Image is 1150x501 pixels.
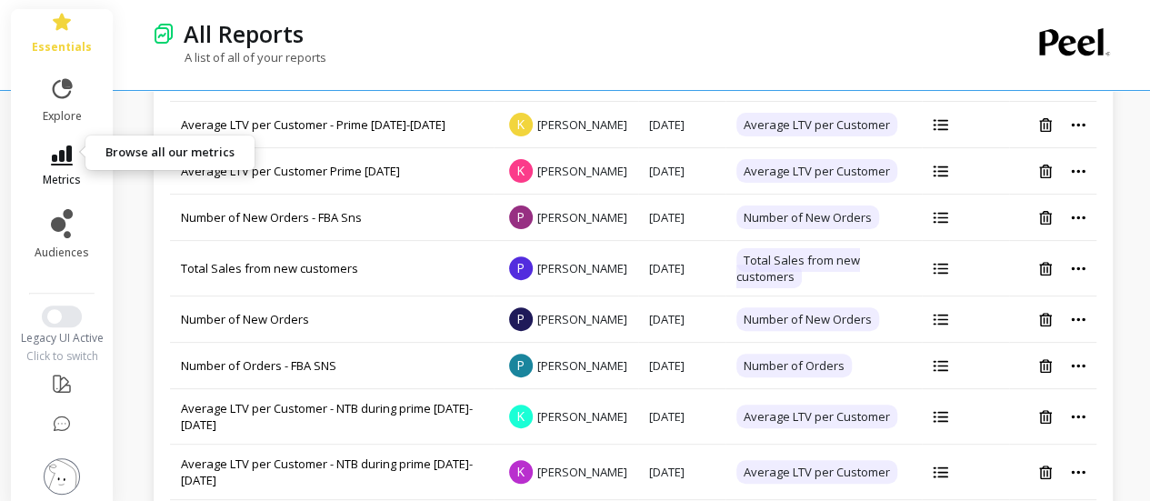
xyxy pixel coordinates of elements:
span: Average LTV per Customer [736,460,897,484]
a: Number of Orders - FBA SNS [181,357,336,374]
span: explore [43,109,82,124]
span: [PERSON_NAME] [537,163,627,179]
span: P [509,205,533,229]
span: Number of New Orders [736,205,879,229]
span: Total Sales from new customers [736,248,860,288]
a: Average LTV per Customer Prime [DATE] [181,163,400,179]
span: [PERSON_NAME] [537,311,627,327]
td: [DATE] [638,296,725,343]
span: P [509,256,533,280]
a: Total Sales from new customers [181,260,358,276]
span: [PERSON_NAME] [537,260,627,276]
a: Average LTV per Customer - NTB during prime [DATE]-[DATE] [181,456,473,488]
img: header icon [153,23,175,45]
span: K [509,159,533,183]
span: K [509,460,533,484]
span: Number of Orders [736,354,852,377]
span: [PERSON_NAME] [537,464,627,480]
span: Average LTV per Customer [736,405,897,428]
div: Legacy UI Active [11,331,114,346]
td: [DATE] [638,241,725,296]
span: P [509,307,533,331]
span: P [509,354,533,377]
a: Average LTV per Customer - Prime [DATE]-[DATE] [181,116,445,133]
span: K [509,113,533,136]
p: A list of all of your reports [153,49,326,65]
span: Number of New Orders [736,307,879,331]
span: [PERSON_NAME] [537,408,627,425]
p: All Reports [184,18,304,49]
span: [PERSON_NAME] [537,116,627,133]
td: [DATE] [638,148,725,195]
div: Click to switch [11,349,114,364]
span: [PERSON_NAME] [537,357,627,374]
button: Switch to New UI [42,306,82,327]
td: [DATE] [638,195,725,241]
td: [DATE] [638,445,725,500]
span: audiences [35,245,89,260]
a: Average LTV per Customer - NTB during prime [DATE]-[DATE] [181,400,473,433]
td: [DATE] [638,343,725,389]
a: Number of New Orders - FBA Sns [181,209,362,225]
span: Average LTV per Customer [736,113,897,136]
span: [PERSON_NAME] [537,209,627,225]
a: Number of New Orders [181,311,309,327]
td: [DATE] [638,102,725,148]
span: essentials [32,40,92,55]
span: Average LTV per Customer [736,159,897,183]
img: profile picture [44,458,80,495]
span: K [509,405,533,428]
span: metrics [43,173,81,187]
td: [DATE] [638,389,725,445]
